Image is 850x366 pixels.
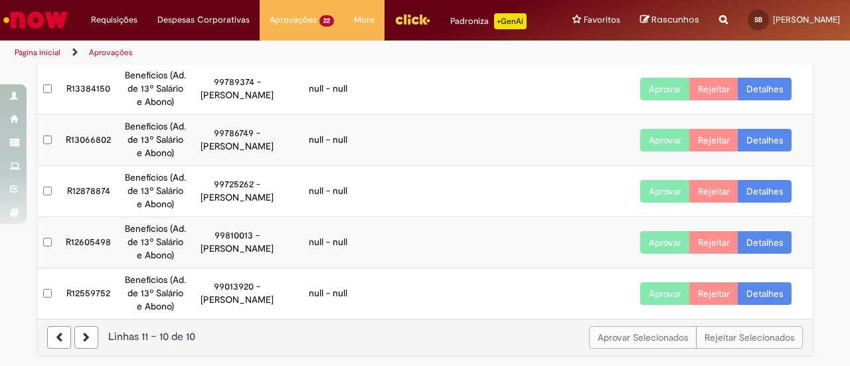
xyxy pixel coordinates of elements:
[640,231,690,254] button: Aprovar
[738,282,792,305] a: Detalhes
[640,180,690,203] button: Aprovar
[119,217,191,268] td: Benefícios (Ad. de 13º Salário e Abono)
[47,329,803,345] div: Linhas 11 − 10 de 10
[773,14,840,25] span: [PERSON_NAME]
[319,15,334,27] span: 22
[192,115,283,166] td: 99786749 - [PERSON_NAME]
[354,13,375,27] span: More
[640,78,690,100] button: Aprovar
[119,115,191,166] td: Benefícios (Ad. de 13º Salário e Abono)
[651,13,699,26] span: Rascunhos
[689,78,738,100] button: Rejeitar
[584,13,620,27] span: Favoritos
[754,15,762,24] span: SB
[494,13,527,29] p: +GenAi
[119,64,191,115] td: Benefícios (Ad. de 13º Salário e Abono)
[689,282,738,305] button: Rejeitar
[192,217,283,268] td: 99810013 - [PERSON_NAME]
[91,13,137,27] span: Requisições
[58,268,119,319] td: R12559752
[119,268,191,319] td: Benefícios (Ad. de 13º Salário e Abono)
[283,115,374,166] td: null - null
[689,129,738,151] button: Rejeitar
[192,268,283,319] td: 99013920 - [PERSON_NAME]
[283,268,374,319] td: null - null
[157,13,250,27] span: Despesas Corporativas
[738,78,792,100] a: Detalhes
[283,166,374,217] td: null - null
[283,64,374,115] td: null - null
[1,7,70,33] img: ServiceNow
[738,129,792,151] a: Detalhes
[58,64,119,115] td: R13384150
[119,166,191,217] td: Benefícios (Ad. de 13º Salário e Abono)
[15,47,60,58] a: Página inicial
[192,166,283,217] td: 99725262 - [PERSON_NAME]
[58,115,119,166] td: R13066802
[640,129,690,151] button: Aprovar
[89,47,133,58] a: Aprovações
[640,282,690,305] button: Aprovar
[58,166,119,217] td: R12878874
[192,64,283,115] td: 99789374 - [PERSON_NAME]
[270,13,317,27] span: Aprovações
[689,231,738,254] button: Rejeitar
[58,217,119,268] td: R12605498
[738,231,792,254] a: Detalhes
[394,9,430,29] img: click_logo_yellow_360x200.png
[689,180,738,203] button: Rejeitar
[10,41,556,65] ul: Trilhas de página
[450,13,527,29] div: Padroniza
[738,180,792,203] a: Detalhes
[283,217,374,268] td: null - null
[640,14,699,27] a: Rascunhos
